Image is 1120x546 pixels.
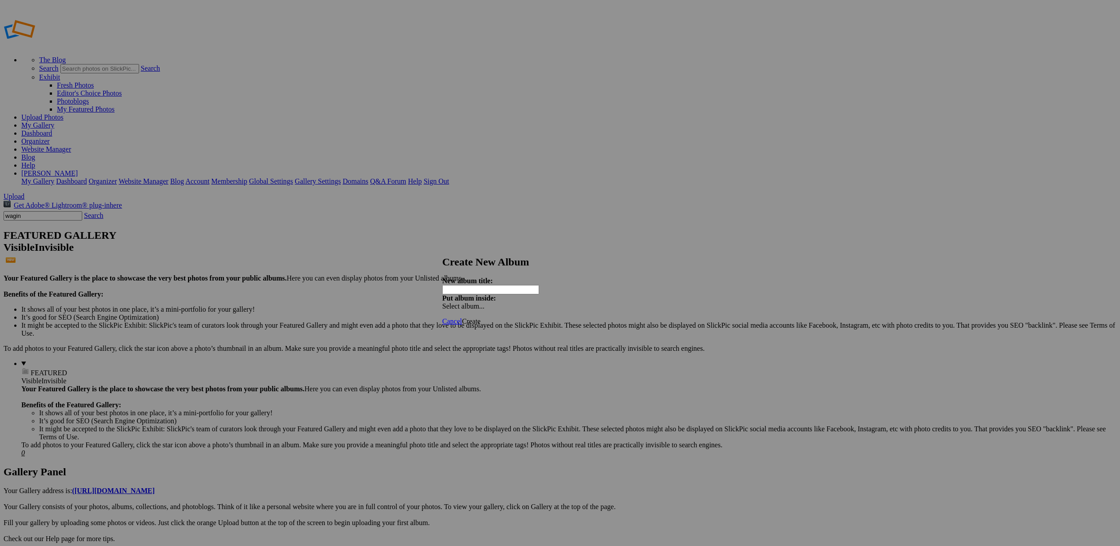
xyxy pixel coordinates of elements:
h2: Create New Album [442,256,678,268]
span: Create [462,317,480,325]
span: Select album... [442,302,484,310]
strong: Put album inside: [442,294,496,302]
a: Cancel [442,317,462,325]
strong: New album title: [442,277,493,285]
